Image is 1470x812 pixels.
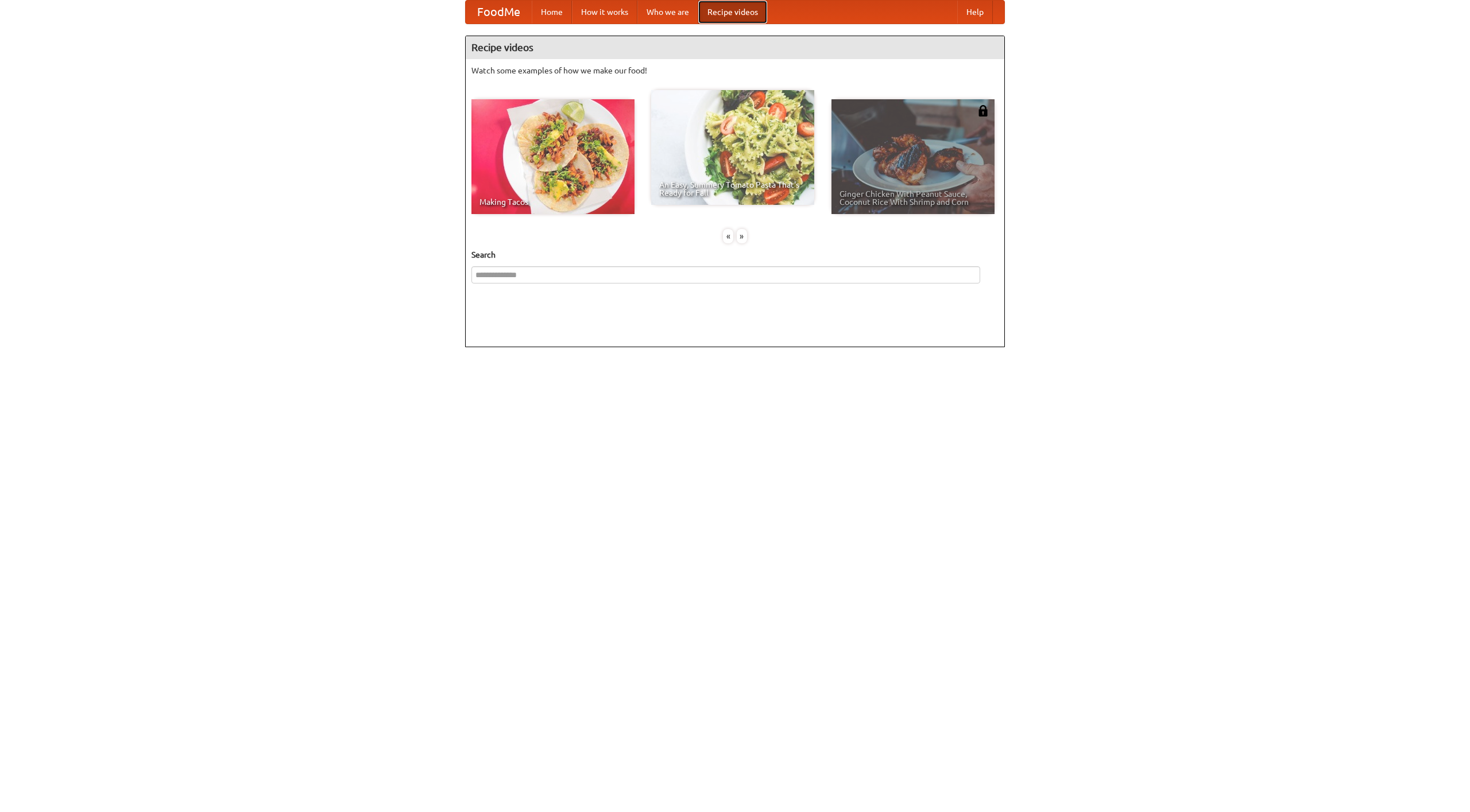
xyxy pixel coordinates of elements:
a: Home [532,1,572,24]
p: Watch some examples of how we make our food! [471,65,999,76]
a: Recipe videos [698,1,767,24]
div: » [737,229,747,243]
a: An Easy, Summery Tomato Pasta That's Ready for Fall [651,90,814,205]
h5: Search [471,249,999,261]
a: How it works [572,1,637,24]
img: 483408.png [977,105,989,116]
div: « [723,229,733,243]
h4: Recipe videos [466,36,1004,59]
a: Making Tacos [471,99,635,214]
a: FoodMe [466,1,532,24]
a: Help [957,1,993,24]
span: An Easy, Summery Tomato Pasta That's Ready for Fall [659,181,806,197]
a: Who we are [637,1,698,24]
span: Making Tacos [479,198,626,206]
